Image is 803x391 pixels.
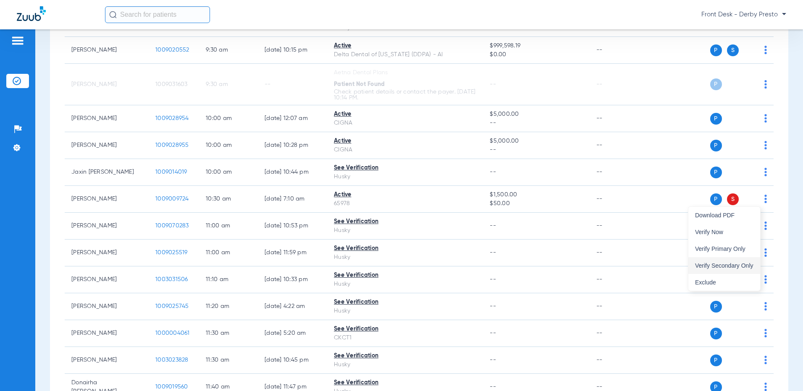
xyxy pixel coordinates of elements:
[695,279,753,285] span: Exclude
[695,229,753,235] span: Verify Now
[695,246,753,252] span: Verify Primary Only
[695,263,753,268] span: Verify Secondary Only
[761,351,803,391] iframe: Chat Widget
[695,212,753,218] span: Download PDF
